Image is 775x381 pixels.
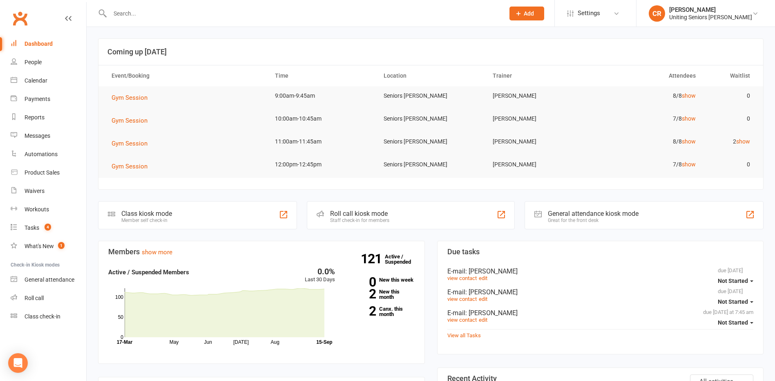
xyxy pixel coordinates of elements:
[268,155,376,174] td: 12:00pm-12:45pm
[112,163,147,170] span: Gym Session
[479,296,487,302] a: edit
[594,132,703,151] td: 8/8
[330,210,389,217] div: Roll call kiosk mode
[8,353,28,373] div: Open Intercom Messenger
[718,315,753,330] button: Not Started
[108,269,189,276] strong: Active / Suspended Members
[104,65,268,86] th: Event/Booking
[718,298,748,305] span: Not Started
[703,109,757,128] td: 0
[112,116,153,126] button: Gym Session
[25,151,58,157] div: Automations
[25,206,49,213] div: Workouts
[347,305,376,317] strong: 2
[485,109,594,128] td: [PERSON_NAME]
[703,86,757,105] td: 0
[718,319,748,326] span: Not Started
[376,155,485,174] td: Seniors [PERSON_NAME]
[268,65,376,86] th: Time
[121,217,172,223] div: Member self check-in
[447,332,481,338] a: View all Tasks
[485,86,594,105] td: [PERSON_NAME]
[376,65,485,86] th: Location
[25,169,60,176] div: Product Sales
[682,161,696,168] a: show
[58,242,65,249] span: 1
[524,10,534,17] span: Add
[11,127,86,145] a: Messages
[479,275,487,281] a: edit
[45,224,51,231] span: 4
[112,93,153,103] button: Gym Session
[11,72,86,90] a: Calendar
[25,313,60,320] div: Class check-in
[447,248,754,256] h3: Due tasks
[11,307,86,326] a: Class kiosk mode
[11,182,86,200] a: Waivers
[112,139,153,148] button: Gym Session
[25,40,53,47] div: Dashboard
[112,140,147,147] span: Gym Session
[447,296,477,302] a: view contact
[11,219,86,237] a: Tasks 4
[25,77,47,84] div: Calendar
[142,249,172,256] a: show more
[25,295,44,301] div: Roll call
[25,96,50,102] div: Payments
[268,109,376,128] td: 10:00am-10:45am
[465,288,518,296] span: : [PERSON_NAME]
[669,6,752,13] div: [PERSON_NAME]
[447,317,477,323] a: view contact
[649,5,665,22] div: CR
[509,7,544,20] button: Add
[11,237,86,255] a: What's New1
[548,210,639,217] div: General attendance kiosk mode
[108,248,415,256] h3: Members
[330,217,389,223] div: Staff check-in for members
[718,294,753,309] button: Not Started
[10,8,30,29] a: Clubworx
[25,188,45,194] div: Waivers
[25,114,45,121] div: Reports
[121,210,172,217] div: Class kiosk mode
[11,289,86,307] a: Roll call
[25,276,74,283] div: General attendance
[682,138,696,145] a: show
[718,278,748,284] span: Not Started
[703,155,757,174] td: 0
[447,267,754,275] div: E-mail
[268,132,376,151] td: 11:00am-11:45am
[376,109,485,128] td: Seniors [PERSON_NAME]
[594,155,703,174] td: 7/8
[594,86,703,105] td: 8/8
[25,59,42,65] div: People
[268,86,376,105] td: 9:00am-9:45am
[11,53,86,72] a: People
[682,92,696,99] a: show
[682,115,696,122] a: show
[347,277,415,282] a: 0New this week
[11,145,86,164] a: Automations
[25,224,39,231] div: Tasks
[376,132,485,151] td: Seniors [PERSON_NAME]
[107,8,499,19] input: Search...
[112,117,147,124] span: Gym Session
[25,243,54,249] div: What's New
[11,164,86,182] a: Product Sales
[485,65,594,86] th: Trainer
[361,253,385,265] strong: 121
[447,288,754,296] div: E-mail
[485,132,594,151] td: [PERSON_NAME]
[736,138,750,145] a: show
[447,309,754,317] div: E-mail
[112,94,147,101] span: Gym Session
[107,48,754,56] h3: Coming up [DATE]
[447,275,477,281] a: view contact
[385,248,421,271] a: 121Active / Suspended
[465,309,518,317] span: : [PERSON_NAME]
[347,288,376,300] strong: 2
[485,155,594,174] td: [PERSON_NAME]
[548,217,639,223] div: Great for the front desk
[347,306,415,317] a: 2Canx. this month
[703,65,757,86] th: Waitlist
